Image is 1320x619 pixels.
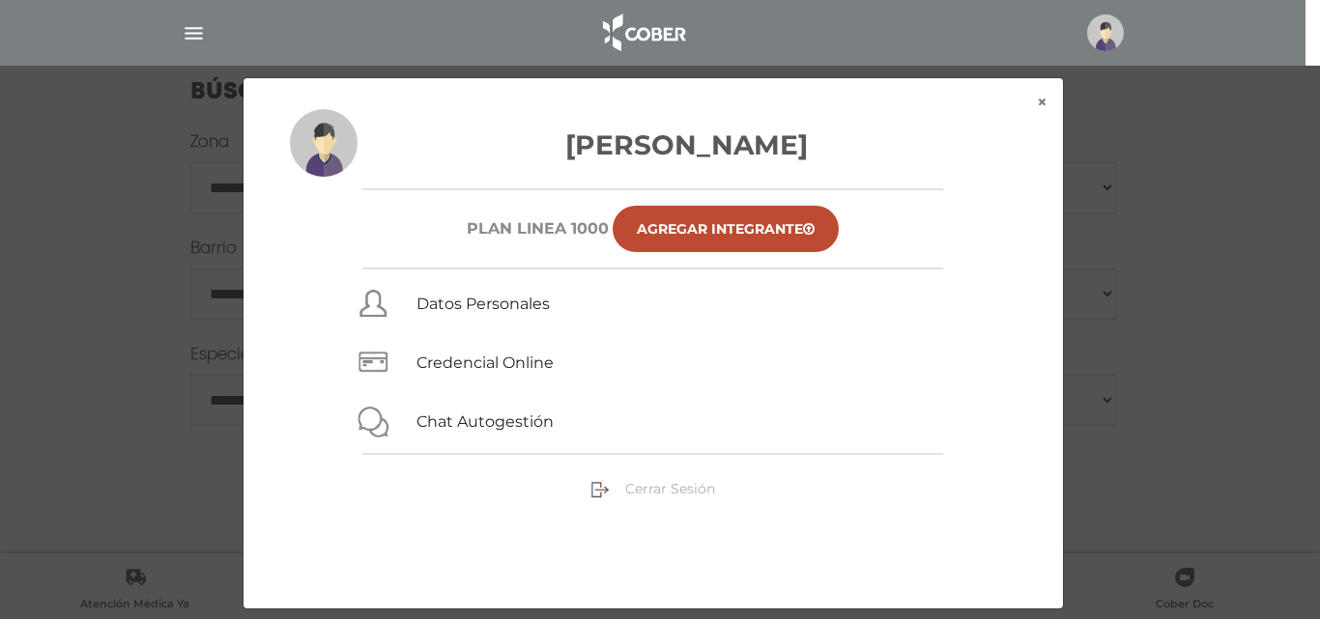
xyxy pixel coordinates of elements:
[416,353,554,372] a: Credencial Online
[592,10,694,56] img: logo_cober_home-white.png
[467,219,609,238] h6: Plan Linea 1000
[1021,78,1063,127] button: ×
[290,125,1017,165] h3: [PERSON_NAME]
[416,412,554,431] a: Chat Autogestión
[590,479,715,496] a: Cerrar Sesión
[416,295,550,313] a: Datos Personales
[182,21,206,45] img: Cober_menu-lines-white.svg
[625,480,715,497] span: Cerrar Sesión
[590,480,610,499] img: sign-out.png
[1087,14,1124,51] img: profile-placeholder.svg
[613,206,839,252] a: Agregar Integrante
[290,109,358,177] img: profile-placeholder.svg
